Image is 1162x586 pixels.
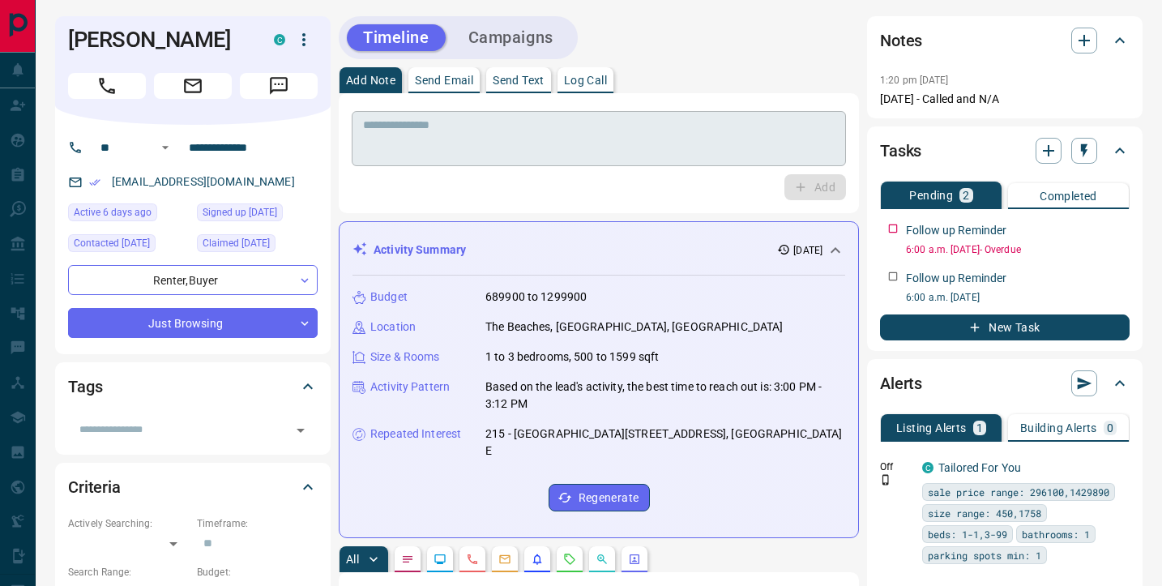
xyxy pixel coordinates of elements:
p: Budget: [197,565,318,580]
svg: Notes [401,553,414,566]
p: Follow up Reminder [906,222,1006,239]
p: Activity Summary [374,242,466,259]
p: Log Call [564,75,607,86]
div: Tags [68,367,318,406]
p: 689900 to 1299900 [485,289,587,306]
p: Repeated Interest [370,426,461,443]
p: Building Alerts [1020,422,1097,434]
a: [EMAIL_ADDRESS][DOMAIN_NAME] [112,175,295,188]
span: Signed up [DATE] [203,204,277,220]
span: bathrooms: 1 [1022,526,1090,542]
div: Just Browsing [68,308,318,338]
button: Campaigns [452,24,570,51]
div: Renter , Buyer [68,265,318,295]
h2: Notes [880,28,922,53]
p: 0 [1107,422,1113,434]
svg: Lead Browsing Activity [434,553,446,566]
div: Alerts [880,364,1130,403]
div: Sat Apr 17 2021 [197,203,318,226]
span: Message [240,73,318,99]
p: Off [880,460,912,474]
div: Fri Aug 08 2025 [68,234,189,257]
span: beds: 1-1,3-99 [928,526,1007,542]
p: 2 [963,190,969,201]
button: Timeline [347,24,446,51]
div: Notes [880,21,1130,60]
span: Contacted [DATE] [74,235,150,251]
p: Based on the lead's activity, the best time to reach out is: 3:00 PM - 3:12 PM [485,379,845,413]
span: sale price range: 296100,1429890 [928,484,1109,500]
p: The Beaches, [GEOGRAPHIC_DATA], [GEOGRAPHIC_DATA] [485,319,783,336]
p: [DATE] - Called and N/A [880,91,1130,108]
p: Add Note [346,75,395,86]
div: condos.ca [274,34,285,45]
div: Criteria [68,468,318,507]
p: Search Range: [68,565,189,580]
p: Pending [909,190,953,201]
svg: Listing Alerts [531,553,544,566]
span: Call [68,73,146,99]
p: Location [370,319,416,336]
p: All [346,554,359,565]
p: Actively Searching: [68,516,189,531]
span: Email [154,73,232,99]
h2: Criteria [68,474,121,500]
button: Open [289,419,312,442]
span: parking spots min: 1 [928,547,1041,563]
p: [DATE] [793,243,822,258]
svg: Emails [498,553,511,566]
div: condos.ca [922,462,933,473]
svg: Calls [466,553,479,566]
p: Listing Alerts [896,422,967,434]
span: Claimed [DATE] [203,235,270,251]
p: Send Email [415,75,473,86]
div: Thu Aug 07 2025 [197,234,318,257]
p: 1:20 pm [DATE] [880,75,949,86]
p: 1 to 3 bedrooms, 500 to 1599 sqft [485,349,659,366]
span: Active 6 days ago [74,204,152,220]
h2: Alerts [880,370,922,396]
svg: Opportunities [596,553,609,566]
p: 6:00 a.m. [DATE] - Overdue [906,242,1130,257]
svg: Agent Actions [628,553,641,566]
p: Size & Rooms [370,349,440,366]
h2: Tags [68,374,102,400]
p: Activity Pattern [370,379,450,396]
h1: [PERSON_NAME] [68,27,250,53]
p: Timeframe: [197,516,318,531]
button: New Task [880,314,1130,340]
button: Open [156,138,175,157]
div: Tasks [880,131,1130,170]
h2: Tasks [880,138,921,164]
p: 6:00 a.m. [DATE] [906,290,1130,305]
p: Completed [1040,190,1097,202]
span: size range: 450,1758 [928,505,1041,521]
p: 1 [976,422,983,434]
p: Budget [370,289,408,306]
svg: Requests [563,553,576,566]
svg: Push Notification Only [880,474,891,485]
svg: Email Verified [89,177,100,188]
a: Tailored For You [938,461,1021,474]
button: Regenerate [549,484,650,511]
div: Wed Aug 06 2025 [68,203,189,226]
p: Send Text [493,75,545,86]
p: 215 - [GEOGRAPHIC_DATA][STREET_ADDRESS], [GEOGRAPHIC_DATA] E [485,426,845,460]
p: Follow up Reminder [906,270,1006,287]
div: Activity Summary[DATE] [352,235,845,265]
